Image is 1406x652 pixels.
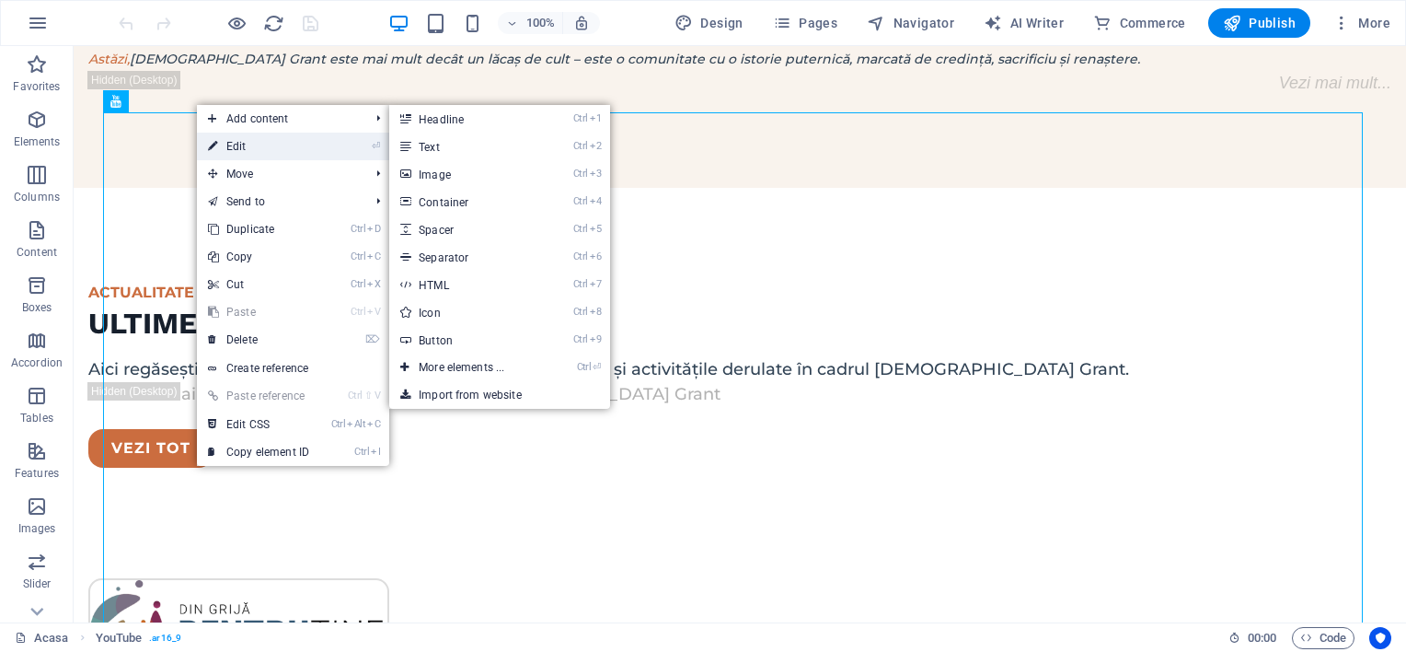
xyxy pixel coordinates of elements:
a: CtrlICopy element ID [197,438,320,466]
a: CtrlCCopy [197,243,320,271]
button: Pages [766,8,845,38]
i: 6 [590,250,602,262]
a: Ctrl7HTML [389,271,541,298]
i: Ctrl [573,112,588,124]
a: Create reference [197,355,389,382]
a: Ctrl8Icon [389,298,541,326]
a: Ctrl2Text [389,133,541,160]
p: Favorites [13,79,60,94]
p: Images [18,521,56,536]
button: Commerce [1086,8,1193,38]
i: X [367,278,380,290]
a: Ctrl4Container [389,188,541,215]
nav: breadcrumb [96,627,181,649]
button: Design [667,8,751,38]
h6: 100% [525,12,555,34]
a: Click to cancel selection. Double-click to open Pages [15,627,69,649]
span: . ar16_9 [149,627,181,649]
i: Ctrl [573,333,588,345]
p: Slider [23,576,52,591]
span: Code [1300,627,1346,649]
i: 7 [590,278,602,290]
i: Ctrl [348,390,363,402]
p: Boxes [22,300,52,315]
i: D [367,223,380,235]
span: : [1261,631,1263,645]
button: AI Writer [976,8,1071,38]
span: Add content [197,105,362,133]
i: 2 [590,140,602,152]
a: Ctrl9Button [389,326,541,354]
span: Publish [1223,14,1296,32]
i: Ctrl [573,223,588,235]
p: Columns [14,190,60,204]
i: Ctrl [351,278,365,290]
i: 4 [590,195,602,207]
button: Navigator [859,8,962,38]
i: Ctrl [573,306,588,318]
a: CtrlDDuplicate [197,215,320,243]
i: ⏎ [372,140,380,152]
i: ⇧ [364,390,373,402]
i: Ctrl [573,195,588,207]
i: V [367,306,380,318]
i: C [367,250,380,262]
p: Accordion [11,355,63,370]
i: Alt [347,418,365,430]
i: Ctrl [573,250,588,262]
i: ⏎ [593,361,601,373]
i: Ctrl [577,361,592,373]
a: Ctrl6Separator [389,243,541,271]
a: Send to [197,188,362,215]
i: Ctrl [331,418,346,430]
span: Navigator [867,14,954,32]
span: Commerce [1093,14,1186,32]
i: Ctrl [351,306,365,318]
i: Ctrl [351,250,365,262]
a: ⌦Delete [197,326,320,354]
a: Ctrl5Spacer [389,215,541,243]
a: CtrlXCut [197,271,320,298]
span: AI Writer [984,14,1064,32]
a: Ctrl1Headline [389,105,541,133]
i: I [371,446,380,458]
i: 5 [590,223,602,235]
p: Elements [14,134,61,149]
i: Ctrl [573,278,588,290]
i: 1 [590,112,602,124]
button: Publish [1208,8,1310,38]
i: 3 [590,168,602,180]
span: Click to select. Double-click to edit [96,627,143,649]
div: Design (Ctrl+Alt+Y) [667,8,751,38]
i: Reload page [263,13,284,34]
span: Design [674,14,743,32]
i: Ctrl [354,446,369,458]
i: ⌦ [365,333,380,345]
button: More [1325,8,1398,38]
a: Ctrl⏎More elements ... [389,354,541,381]
span: Pages [773,14,837,32]
p: Content [17,245,57,260]
h6: Session time [1228,627,1277,649]
a: Ctrl⇧VPaste reference [197,382,320,410]
span: 00 00 [1248,627,1276,649]
span: Move [197,160,362,188]
a: CtrlAltCEdit CSS [197,411,320,438]
button: Click here to leave preview mode and continue editing [225,12,248,34]
a: ⏎Edit [197,133,320,160]
button: 100% [498,12,563,34]
a: Import from website [389,381,610,409]
button: reload [262,12,284,34]
i: 9 [590,333,602,345]
i: On resize automatically adjust zoom level to fit chosen device. [573,15,590,31]
p: Tables [20,411,53,425]
i: Ctrl [573,168,588,180]
span: More [1332,14,1390,32]
i: C [367,418,380,430]
i: 8 [590,306,602,318]
a: Ctrl3Image [389,160,541,188]
button: Code [1292,627,1354,649]
i: V [375,390,380,402]
p: Features [15,466,59,481]
i: Ctrl [351,223,365,235]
